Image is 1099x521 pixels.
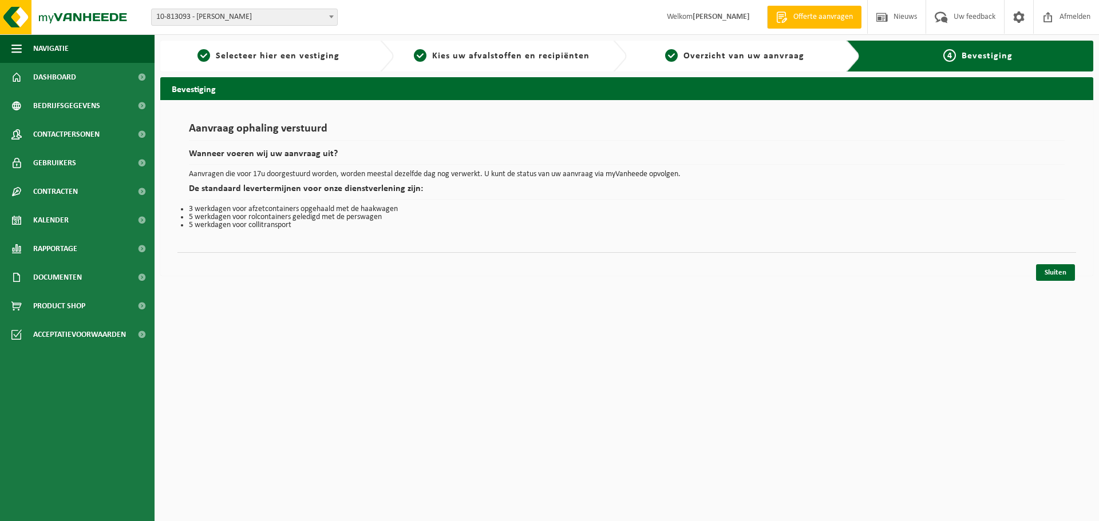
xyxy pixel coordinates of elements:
span: Rapportage [33,234,77,263]
span: Overzicht van uw aanvraag [683,51,804,61]
span: Bevestiging [962,51,1013,61]
span: Navigatie [33,34,69,63]
h2: Wanneer voeren wij uw aanvraag uit? [189,149,1065,165]
span: Kalender [33,206,69,234]
span: 3 [665,49,678,62]
span: 10-813093 - LOONTJENS MARC - WERVIK [152,9,337,25]
li: 3 werkdagen voor afzetcontainers opgehaald met de haakwagen [189,205,1065,213]
a: 3Overzicht van uw aanvraag [632,49,837,63]
span: 10-813093 - LOONTJENS MARC - WERVIK [151,9,338,26]
span: Acceptatievoorwaarden [33,320,126,349]
span: Contracten [33,177,78,206]
span: Product Shop [33,292,85,320]
li: 5 werkdagen voor collitransport [189,221,1065,229]
a: Offerte aanvragen [767,6,861,29]
span: 4 [943,49,956,62]
span: Dashboard [33,63,76,92]
span: Offerte aanvragen [790,11,856,23]
h1: Aanvraag ophaling verstuurd [189,123,1065,141]
h2: De standaard levertermijnen voor onze dienstverlening zijn: [189,184,1065,200]
li: 5 werkdagen voor rolcontainers geledigd met de perswagen [189,213,1065,221]
span: Kies uw afvalstoffen en recipiënten [432,51,590,61]
a: 1Selecteer hier een vestiging [166,49,371,63]
strong: [PERSON_NAME] [693,13,750,21]
span: Bedrijfsgegevens [33,92,100,120]
span: Contactpersonen [33,120,100,149]
p: Aanvragen die voor 17u doorgestuurd worden, worden meestal dezelfde dag nog verwerkt. U kunt de s... [189,170,1065,178]
a: 2Kies uw afvalstoffen en recipiënten [400,49,604,63]
span: 2 [414,49,426,62]
h2: Bevestiging [160,77,1093,100]
span: Gebruikers [33,149,76,177]
a: Sluiten [1036,264,1075,281]
span: Documenten [33,263,82,292]
span: 1 [197,49,210,62]
span: Selecteer hier een vestiging [216,51,339,61]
